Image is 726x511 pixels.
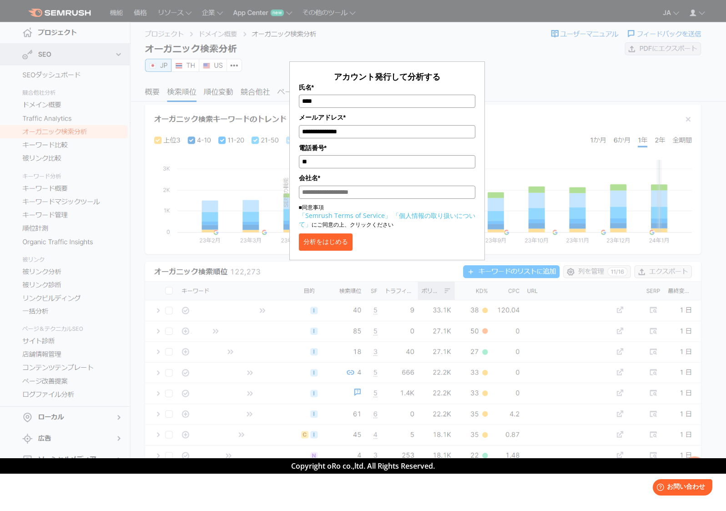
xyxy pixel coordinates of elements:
a: 「Semrush Terms of Service」 [299,211,391,220]
iframe: Help widget launcher [645,476,716,501]
label: 電話番号* [299,143,475,153]
span: Copyright oRo co.,ltd. All Rights Reserved. [291,461,435,471]
span: アカウント発行して分析する [334,71,440,82]
label: メールアドレス* [299,112,475,122]
button: 分析をはじめる [299,233,353,251]
a: 「個人情報の取り扱いについて」 [299,211,475,228]
p: ■同意事項 にご同意の上、クリックください [299,203,475,229]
